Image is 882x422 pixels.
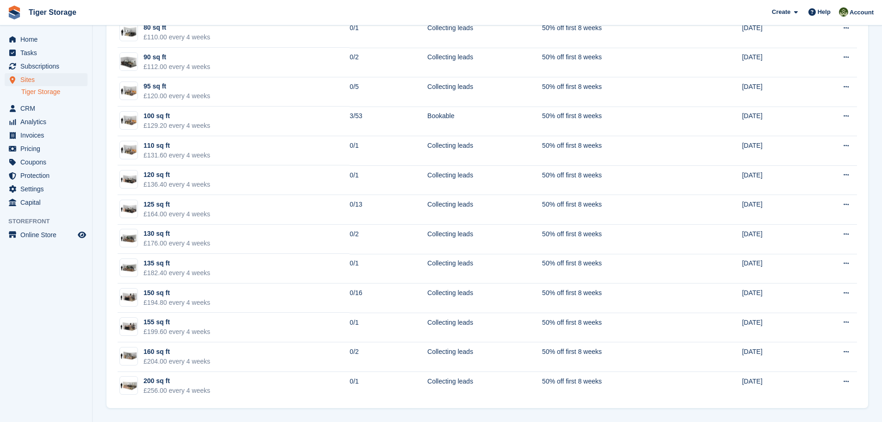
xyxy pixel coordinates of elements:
div: £112.00 every 4 weeks [144,62,210,72]
div: £182.40 every 4 weeks [144,268,210,278]
img: 175-sqft-unit.jpg [120,349,138,363]
a: menu [5,33,88,46]
span: Analytics [20,115,76,128]
td: Collecting leads [427,372,542,401]
div: £120.00 every 4 weeks [144,91,210,101]
td: 50% off first 8 weeks [542,136,692,166]
td: 0/2 [350,48,427,77]
img: 100-sqft-unit.jpg [120,143,138,157]
a: menu [5,183,88,195]
a: menu [5,142,88,155]
span: Account [850,8,874,17]
td: 0/5 [350,77,427,107]
div: £131.60 every 4 weeks [144,151,210,160]
td: Collecting leads [427,342,542,372]
td: 50% off first 8 weeks [542,283,692,313]
td: 50% off first 8 weeks [542,372,692,401]
a: menu [5,60,88,73]
td: [DATE] [742,313,808,342]
img: 90%20sqft.jpg [120,53,138,70]
td: 50% off first 8 weeks [542,342,692,372]
span: Tasks [20,46,76,59]
td: 50% off first 8 weeks [542,313,692,342]
td: 0/2 [350,225,427,254]
td: 50% off first 8 weeks [542,77,692,107]
a: menu [5,46,88,59]
div: 90 sq ft [144,52,210,62]
td: 50% off first 8 weeks [542,107,692,136]
div: £129.20 every 4 weeks [144,121,210,131]
td: Collecting leads [427,18,542,48]
img: 150-sqft-unit%20(1).jpg [120,320,138,334]
a: menu [5,115,88,128]
td: 0/16 [350,283,427,313]
div: £204.00 every 4 weeks [144,357,210,366]
div: £136.40 every 4 weeks [144,180,210,189]
div: 160 sq ft [144,347,210,357]
span: CRM [20,102,76,115]
span: Settings [20,183,76,195]
div: 110 sq ft [144,141,210,151]
span: Subscriptions [20,60,76,73]
div: 125 sq ft [144,200,210,209]
td: [DATE] [742,254,808,283]
td: [DATE] [742,107,808,136]
td: Collecting leads [427,48,542,77]
td: [DATE] [742,165,808,195]
div: 130 sq ft [144,229,210,239]
td: 0/1 [350,136,427,166]
div: £164.00 every 4 weeks [144,209,210,219]
img: 135-sqft-unit.jpg [120,261,138,275]
td: 0/13 [350,195,427,225]
td: [DATE] [742,372,808,401]
td: [DATE] [742,342,808,372]
img: 125-sqft-unit.jpg [120,202,138,216]
span: Create [772,7,790,17]
td: Collecting leads [427,165,542,195]
td: Collecting leads [427,195,542,225]
td: [DATE] [742,18,808,48]
span: Help [818,7,831,17]
span: Home [20,33,76,46]
img: Matthew Ellwood [839,7,848,17]
td: [DATE] [742,48,808,77]
td: Collecting leads [427,136,542,166]
td: 0/1 [350,313,427,342]
div: 100 sq ft [144,111,210,121]
img: 200-sqft-unit.jpg [120,379,138,392]
td: Collecting leads [427,313,542,342]
div: £199.60 every 4 weeks [144,327,210,337]
td: 3/53 [350,107,427,136]
td: 0/1 [350,254,427,283]
td: [DATE] [742,195,808,225]
span: Protection [20,169,76,182]
a: menu [5,196,88,209]
a: menu [5,102,88,115]
img: 150-sqft-unit.jpg [120,290,138,304]
div: 200 sq ft [144,376,210,386]
td: Collecting leads [427,254,542,283]
td: 50% off first 8 weeks [542,225,692,254]
td: Collecting leads [427,77,542,107]
td: 50% off first 8 weeks [542,254,692,283]
td: [DATE] [742,283,808,313]
div: 150 sq ft [144,288,210,298]
td: 50% off first 8 weeks [542,18,692,48]
img: 135-sqft-unit.jpg [120,232,138,245]
td: 0/2 [350,342,427,372]
td: 50% off first 8 weeks [542,195,692,225]
div: £176.00 every 4 weeks [144,239,210,248]
div: 135 sq ft [144,258,210,268]
a: Preview store [76,229,88,240]
span: Capital [20,196,76,209]
td: Collecting leads [427,283,542,313]
img: 75-sqft-unit.jpg [120,25,138,39]
div: 155 sq ft [144,317,210,327]
div: £110.00 every 4 weeks [144,32,210,42]
td: [DATE] [742,225,808,254]
span: Invoices [20,129,76,142]
div: 120 sq ft [144,170,210,180]
img: 100-sqft-unit.jpg [120,114,138,127]
td: [DATE] [742,136,808,166]
td: 50% off first 8 weeks [542,165,692,195]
